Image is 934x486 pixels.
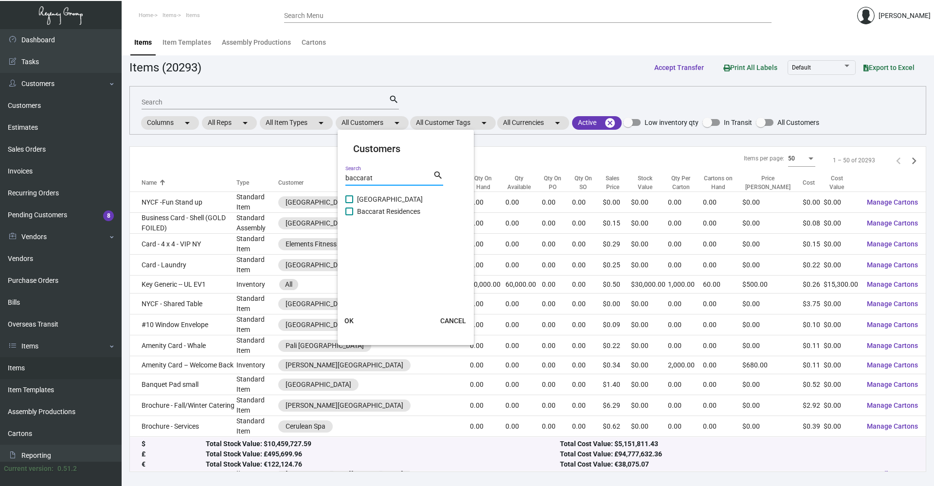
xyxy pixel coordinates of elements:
span: [GEOGRAPHIC_DATA] [357,193,423,205]
button: OK [334,312,365,330]
div: Current version: [4,464,54,474]
button: CANCEL [432,312,474,330]
mat-icon: search [433,170,443,181]
span: OK [344,317,354,325]
span: Baccarat Residences [357,206,420,217]
div: 0.51.2 [57,464,77,474]
mat-card-title: Customers [353,141,458,156]
span: CANCEL [440,317,466,325]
